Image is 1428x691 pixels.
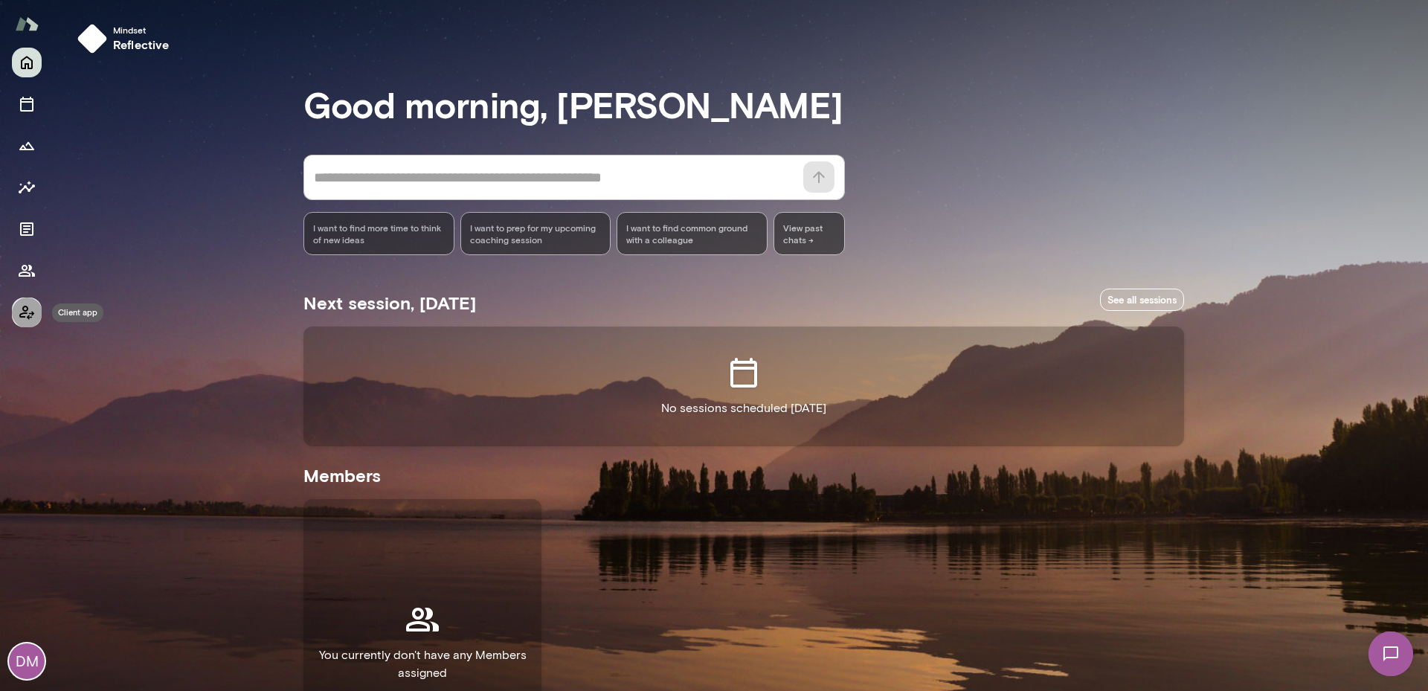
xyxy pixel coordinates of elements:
div: I want to find common ground with a colleague [617,212,768,255]
button: Growth Plan [12,131,42,161]
a: See all sessions [1100,289,1184,312]
button: Client app [12,298,42,327]
span: I want to find common ground with a colleague [626,222,758,245]
p: No sessions scheduled [DATE] [661,399,826,417]
button: Documents [12,214,42,244]
h6: reflective [113,36,170,54]
span: I want to find more time to think of new ideas [313,222,445,245]
div: I want to find more time to think of new ideas [303,212,454,255]
span: Mindset [113,24,170,36]
img: Mento [15,10,39,38]
div: Client app [52,303,103,322]
div: I want to prep for my upcoming coaching session [460,212,611,255]
span: I want to prep for my upcoming coaching session [470,222,602,245]
button: Mindsetreflective [71,18,181,60]
h5: Next session, [DATE] [303,291,476,315]
p: You currently don't have any Members assigned [315,646,530,682]
button: Home [12,48,42,77]
button: Insights [12,173,42,202]
button: Sessions [12,89,42,119]
button: Members [12,256,42,286]
span: View past chats -> [773,212,845,255]
h5: Members [303,463,1184,487]
img: mindset [77,24,107,54]
h3: Good morning, [PERSON_NAME] [303,83,1184,125]
div: DM [9,643,45,679]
